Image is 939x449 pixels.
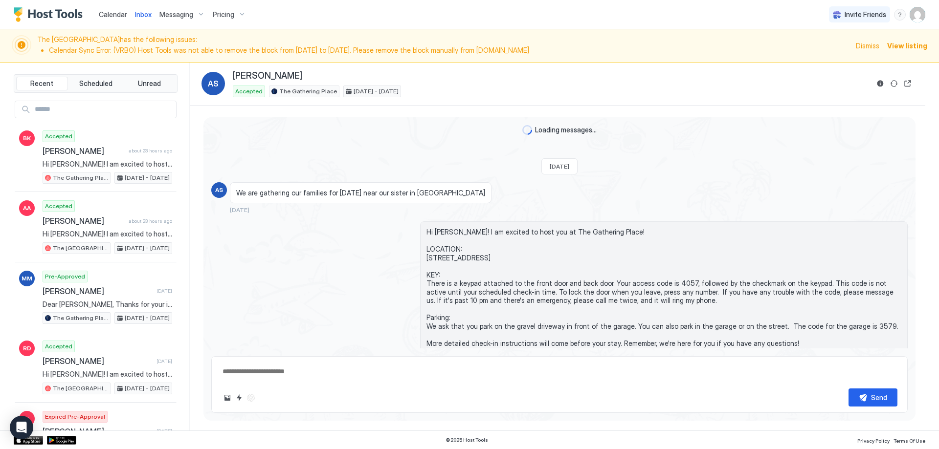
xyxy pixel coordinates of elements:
button: Open reservation [902,78,914,89]
a: Google Play Store [47,436,76,445]
span: Recent [30,79,53,88]
span: Unread [138,79,161,88]
span: [DATE] [156,358,172,364]
span: Scheduled [79,79,112,88]
span: AS [215,186,223,194]
button: Unread [123,77,175,90]
span: [DATE] - [DATE] [125,244,170,253]
span: [PERSON_NAME] [43,286,153,296]
span: The Gathering Place [279,87,337,96]
div: Open Intercom Messenger [10,416,33,439]
span: about 23 hours ago [129,148,172,154]
button: Sync reservation [888,78,900,89]
span: about 23 hours ago [129,218,172,224]
span: AS [208,78,219,89]
span: Terms Of Use [894,438,925,444]
span: [DATE] - [DATE] [125,384,170,393]
a: Terms Of Use [894,435,925,445]
div: Dismiss [856,41,879,51]
span: RD [23,344,31,353]
a: Host Tools Logo [14,7,87,22]
span: Expired Pre-Approval [45,412,105,421]
a: Privacy Policy [857,435,890,445]
span: The Gathering Place [53,314,108,322]
span: [DATE] [550,163,569,170]
span: Messaging [159,10,193,19]
span: [DATE] [156,288,172,294]
input: Input Field [31,101,176,118]
span: Loading messages... [535,126,597,134]
span: [PERSON_NAME] [43,146,125,156]
div: tab-group [14,74,178,93]
span: Hi [PERSON_NAME]! I am excited to host you at The Gathering Place! LOCATION: [STREET_ADDRESS] KEY... [43,160,172,169]
span: Hi [PERSON_NAME]! I am excited to host you at The [GEOGRAPHIC_DATA]! LOCATION: [STREET_ADDRESS] K... [43,230,172,238]
div: loading [522,125,532,135]
a: Calendar [99,9,127,20]
span: Invite Friends [845,10,886,19]
a: App Store [14,436,43,445]
div: User profile [910,7,925,22]
span: [PERSON_NAME] [233,70,302,82]
span: [PERSON_NAME] [43,216,125,226]
span: [PERSON_NAME] [43,427,153,436]
span: BK [23,134,31,143]
button: Send [849,388,897,406]
span: Accepted [45,202,72,211]
div: Send [871,392,887,403]
button: Upload image [222,392,233,404]
span: [DATE] [230,206,249,214]
span: Hi [PERSON_NAME]! I am excited to host you at The [GEOGRAPHIC_DATA]! LOCATION: [STREET_ADDRESS] K... [43,370,172,379]
span: Accepted [45,342,72,351]
span: E [25,414,29,423]
span: We are gathering our families for [DATE] near our sister in [GEOGRAPHIC_DATA] [236,189,485,197]
span: [DATE] - [DATE] [354,87,399,96]
span: AA [23,204,31,213]
span: The Gathering Place [53,173,108,182]
span: MM [22,274,32,283]
span: [PERSON_NAME] [43,356,153,366]
span: Accepted [235,87,263,96]
button: Scheduled [70,77,122,90]
span: Inbox [135,10,152,19]
button: Quick reply [233,392,245,404]
span: Hi [PERSON_NAME]! I am excited to host you at The Gathering Place! LOCATION: [STREET_ADDRESS] KEY... [426,228,901,347]
span: [DATE] [156,428,172,434]
span: [DATE] - [DATE] [125,173,170,182]
div: menu [894,9,906,21]
span: Dear [PERSON_NAME], Thanks for your inquiry about my vacation rental. The property is available f... [43,300,172,309]
span: Calendar [99,10,127,19]
div: View listing [887,41,927,51]
span: The [GEOGRAPHIC_DATA] [53,384,108,393]
span: [DATE] - [DATE] [125,314,170,322]
a: Inbox [135,9,152,20]
span: The [GEOGRAPHIC_DATA] has the following issues: [37,35,850,56]
span: Privacy Policy [857,438,890,444]
span: Pre-Approved [45,272,85,281]
button: Reservation information [874,78,886,89]
li: Calendar Sync Error: (VRBO) Host Tools was not able to remove the block from [DATE] to [DATE]. Pl... [49,46,850,55]
span: Accepted [45,132,72,141]
button: Recent [16,77,68,90]
span: Pricing [213,10,234,19]
span: © 2025 Host Tools [446,437,488,443]
span: The [GEOGRAPHIC_DATA] [53,244,108,253]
